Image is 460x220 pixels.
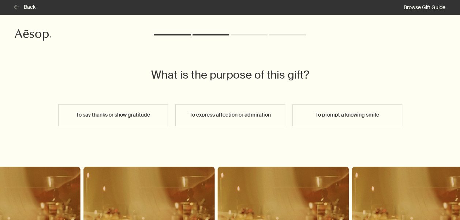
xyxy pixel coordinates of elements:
button: To express affection or admiration [175,104,285,126]
h2: What is the purpose of this gift? [151,68,309,82]
li: Current: Step 2 [192,34,229,35]
svg: Aesop [15,29,51,41]
button: To prompt a knowing smile [292,104,402,126]
button: To say thanks or show gratitude [58,104,168,126]
li: : Step 3 [231,34,268,35]
button: Back [15,4,35,11]
li: Completed: Step 1 [154,34,191,35]
a: Browse Gift Guide [404,4,445,11]
li: : Step 4 [269,34,306,35]
a: Aesop [15,29,51,43]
